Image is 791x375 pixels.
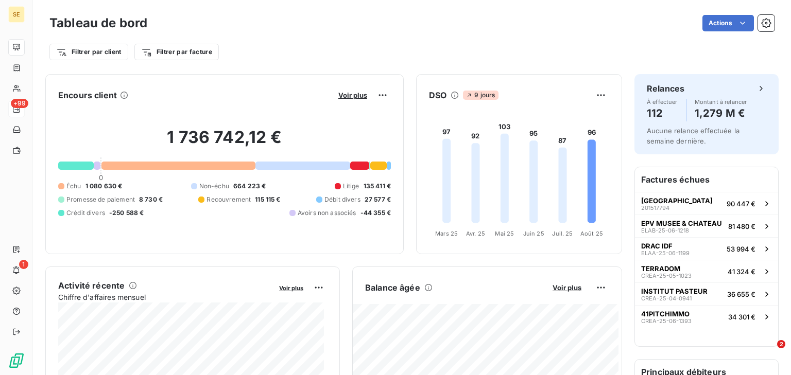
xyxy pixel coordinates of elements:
span: Recouvrement [207,195,251,204]
span: CREA-25-06-1393 [641,318,692,324]
span: 8 730 € [139,195,163,204]
button: Voir plus [276,283,306,292]
span: INSTITUT PASTEUR [641,287,708,295]
span: EPV MUSEE & CHATEAU [641,219,722,227]
button: Filtrer par facture [134,44,219,60]
button: INSTITUT PASTEURCREA-25-04-094136 655 € [635,282,778,305]
h6: Factures échues [635,167,778,192]
h4: 1,279 M € [695,105,747,121]
h3: Tableau de bord [49,14,147,32]
span: ELAB-25-06-1218 [641,227,689,234]
span: 115 115 € [255,195,280,204]
span: Voir plus [279,284,303,292]
button: [GEOGRAPHIC_DATA]20151779490 447 € [635,192,778,215]
span: Avoirs non associés [298,208,356,218]
span: 2 [777,340,785,348]
tspan: Août 25 [580,230,603,237]
span: TERRADOM [641,264,680,273]
button: Voir plus [549,283,584,292]
h6: Balance âgée [365,281,420,294]
span: [GEOGRAPHIC_DATA] [641,197,713,205]
span: 81 480 € [728,222,755,230]
button: EPV MUSEE & CHATEAUELAB-25-06-121881 480 € [635,215,778,237]
span: -44 355 € [360,208,391,218]
span: 1 [19,260,28,269]
span: DRAC IDF [641,242,673,250]
button: Voir plus [335,91,370,100]
span: 201517794 [641,205,669,211]
h2: 1 736 742,12 € [58,127,391,158]
button: Filtrer par client [49,44,128,60]
div: SE [8,6,25,23]
tspan: Juil. 25 [552,230,573,237]
span: +99 [11,99,28,108]
button: 41PITCHIMMOCREA-25-06-139334 301 € [635,305,778,328]
tspan: Juin 25 [523,230,544,237]
span: CREA-25-04-0941 [641,295,692,301]
tspan: Mars 25 [435,230,458,237]
span: 1 080 630 € [85,182,123,191]
button: DRAC IDFELAA-25-06-119953 994 € [635,237,778,260]
span: Voir plus [338,91,367,99]
span: Échu [66,182,81,191]
span: Voir plus [553,283,581,292]
span: 36 655 € [727,290,755,298]
span: 0 [99,173,103,182]
span: Aucune relance effectuée la semaine dernière. [647,127,740,145]
img: Logo LeanPay [8,352,25,369]
span: Crédit divers [66,208,105,218]
span: Chiffre d'affaires mensuel [58,292,272,302]
span: Litige [343,182,359,191]
iframe: Intercom live chat [756,340,781,365]
span: Montant à relancer [695,99,747,105]
h6: DSO [429,89,446,101]
span: CREA-25-05-1023 [641,273,692,279]
h6: Relances [647,82,684,95]
h6: Activité récente [58,279,125,292]
span: 664 223 € [233,182,266,191]
span: À effectuer [647,99,678,105]
span: 27 577 € [365,195,391,204]
button: TERRADOMCREA-25-05-102341 324 € [635,260,778,282]
h6: Encours client [58,89,117,101]
tspan: Mai 25 [495,230,514,237]
span: Débit divers [324,195,360,204]
span: 135 411 € [364,182,391,191]
span: 53 994 € [727,245,755,253]
span: 90 447 € [727,200,755,208]
span: 41PITCHIMMO [641,310,690,318]
button: Actions [702,15,754,31]
tspan: Avr. 25 [466,230,485,237]
a: +99 [8,101,24,117]
span: ELAA-25-06-1199 [641,250,690,256]
span: Promesse de paiement [66,195,135,204]
span: 34 301 € [728,313,755,321]
span: 41 324 € [728,267,755,276]
h4: 112 [647,105,678,121]
span: -250 588 € [109,208,144,218]
span: Non-échu [199,182,229,191]
span: 9 jours [463,91,498,100]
